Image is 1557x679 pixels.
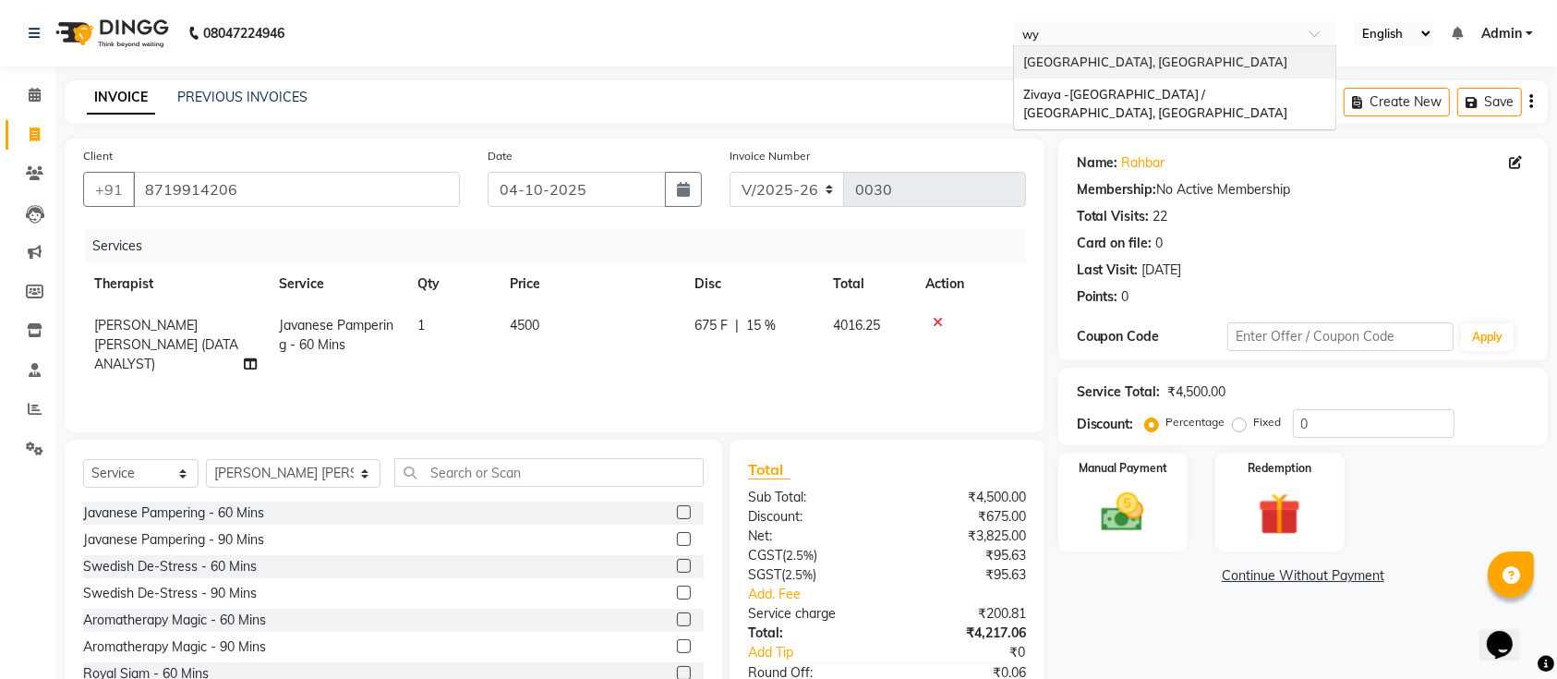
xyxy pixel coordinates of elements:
[1023,87,1287,120] span: Zivaya -[GEOGRAPHIC_DATA] / [GEOGRAPHIC_DATA], [GEOGRAPHIC_DATA]
[748,460,791,479] span: Total
[1077,327,1227,346] div: Coupon Code
[1254,414,1282,430] label: Fixed
[1481,24,1522,43] span: Admin
[1077,180,1157,200] div: Membership:
[268,263,406,305] th: Service
[85,229,1040,263] div: Services
[734,565,887,585] div: ( )
[1168,382,1226,402] div: ₹4,500.00
[1166,414,1225,430] label: Percentage
[47,7,174,59] img: logo
[83,611,266,630] div: Aromatherapy Magic - 60 Mins
[83,503,264,523] div: Javanese Pampering - 60 Mins
[83,530,264,550] div: Javanese Pampering - 90 Mins
[1077,207,1150,226] div: Total Visits:
[94,317,238,372] span: [PERSON_NAME] [PERSON_NAME] (DATA ANALYST)
[499,263,683,305] th: Price
[1013,45,1336,131] ng-dropdown-panel: Options list
[1077,415,1134,434] div: Discount:
[1077,234,1153,253] div: Card on file:
[746,316,776,335] span: 15 %
[1122,153,1165,173] a: Rahbar
[1461,323,1514,351] button: Apply
[786,548,814,563] span: 2.5%
[279,317,393,353] span: Javanese Pampering - 60 Mins
[406,263,499,305] th: Qty
[1079,460,1167,477] label: Manual Payment
[83,263,268,305] th: Therapist
[1344,88,1450,116] button: Create New
[83,148,113,164] label: Client
[1142,261,1182,280] div: [DATE]
[734,507,887,527] div: Discount:
[735,316,739,335] span: |
[133,172,460,207] input: Search by Name/Mobile/Email/Code
[914,263,1026,305] th: Action
[833,317,880,333] span: 4016.25
[1062,566,1544,586] a: Continue Without Payment
[1077,382,1161,402] div: Service Total:
[730,148,810,164] label: Invoice Number
[1088,488,1157,537] img: _cash.svg
[748,547,782,564] span: CGST
[822,263,914,305] th: Total
[1479,605,1539,661] iframe: chat widget
[83,584,257,603] div: Swedish De-Stress - 90 Mins
[1023,55,1287,69] span: [GEOGRAPHIC_DATA], [GEOGRAPHIC_DATA]
[1153,207,1168,226] div: 22
[887,546,1039,565] div: ₹95.63
[683,263,822,305] th: Disc
[887,527,1039,546] div: ₹3,825.00
[1077,180,1529,200] div: No Active Membership
[87,81,155,115] a: INVOICE
[734,585,1040,604] a: Add. Fee
[394,458,704,487] input: Search or Scan
[734,488,887,507] div: Sub Total:
[887,488,1039,507] div: ₹4,500.00
[734,527,887,546] div: Net:
[83,557,257,576] div: Swedish De-Stress - 60 Mins
[1227,322,1454,351] input: Enter Offer / Coupon Code
[83,637,266,657] div: Aromatherapy Magic - 90 Mins
[417,317,425,333] span: 1
[734,624,887,643] div: Total:
[887,604,1039,624] div: ₹200.81
[1077,153,1118,173] div: Name:
[912,643,1040,662] div: ₹0
[887,565,1039,585] div: ₹95.63
[734,643,912,662] a: Add Tip
[177,89,308,105] a: PREVIOUS INVOICES
[1245,488,1314,540] img: _gift.svg
[1077,287,1118,307] div: Points:
[510,317,539,333] span: 4500
[887,507,1039,527] div: ₹675.00
[748,566,781,583] span: SGST
[203,7,284,59] b: 08047224946
[1156,234,1164,253] div: 0
[887,624,1039,643] div: ₹4,217.06
[785,567,813,582] span: 2.5%
[1248,460,1311,477] label: Redemption
[734,604,887,624] div: Service charge
[1077,261,1139,280] div: Last Visit:
[734,546,887,565] div: ( )
[83,172,135,207] button: +91
[1122,287,1129,307] div: 0
[694,316,728,335] span: 675 F
[488,148,513,164] label: Date
[1457,88,1522,116] button: Save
